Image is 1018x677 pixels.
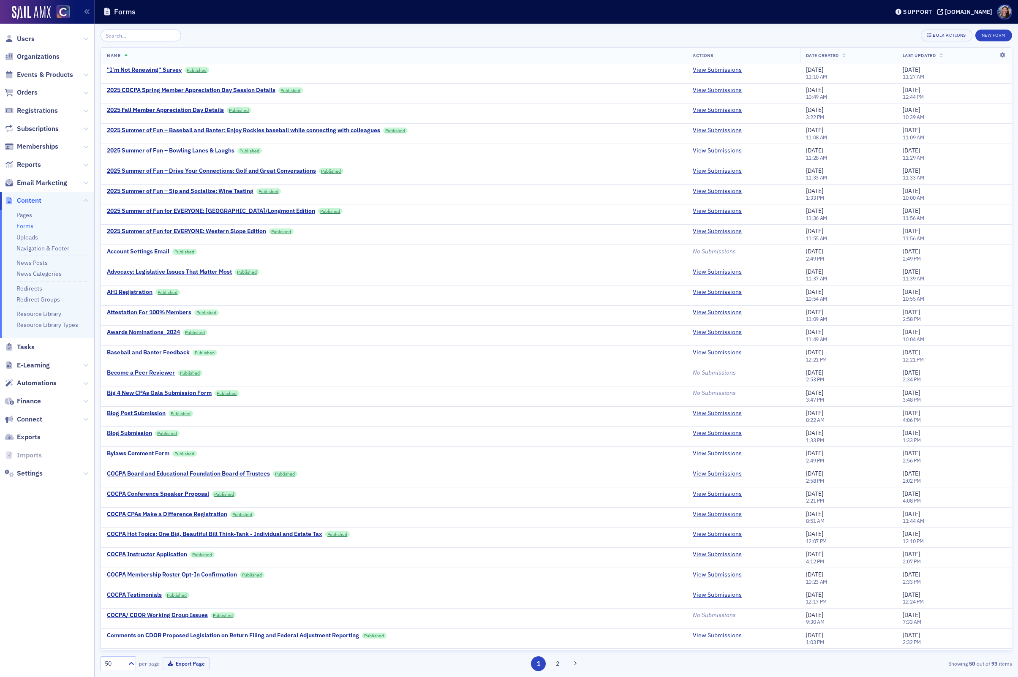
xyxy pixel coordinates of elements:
[693,127,742,134] a: View Submissions
[693,349,742,356] a: View Submissions
[903,429,920,437] span: [DATE]
[17,397,41,406] span: Finance
[107,268,232,276] div: Advocacy: Legislative Issues That Matter Most
[937,9,995,15] button: [DOMAIN_NAME]
[693,511,742,518] a: View Submissions
[806,477,824,484] time: 2:58 PM
[12,6,51,19] a: SailAMX
[806,510,823,518] span: [DATE]
[806,114,824,120] time: 3:22 PM
[17,160,41,169] span: Reports
[178,370,202,376] a: Published
[806,126,823,134] span: [DATE]
[107,571,237,579] div: COCPA Membership Roster Opt-In Confirmation
[806,187,823,195] span: [DATE]
[806,611,823,619] span: [DATE]
[107,551,187,558] div: COCPA Instructor Application
[806,207,823,215] span: [DATE]
[16,259,48,266] a: News Posts
[806,369,823,376] span: [DATE]
[903,126,920,134] span: [DATE]
[806,598,827,605] time: 12:17 PM
[903,490,920,498] span: [DATE]
[903,207,920,215] span: [DATE]
[107,430,152,437] a: Blog Submission
[17,52,60,61] span: Organizations
[806,389,823,397] span: [DATE]
[5,160,41,169] a: Reports
[107,106,224,114] a: 2025 Fall Member Appreciation Day Details
[278,87,303,93] a: Published
[693,147,742,155] a: View Submissions
[903,550,920,558] span: [DATE]
[227,107,251,113] a: Published
[550,656,565,671] button: 2
[806,517,825,524] time: 8:51 AM
[921,30,972,41] button: Bulk Actions
[107,167,316,175] a: 2025 Summer of Fun – Drive Your Connections: Golf and Great Conversations
[107,591,162,599] a: COCPA Testimonials
[806,490,823,498] span: [DATE]
[806,591,823,598] span: [DATE]
[693,551,742,558] a: View Submissions
[806,618,825,625] time: 9:30 AM
[903,315,921,322] time: 2:58 PM
[273,471,297,477] a: Published
[107,228,266,235] a: 2025 Summer of Fun for EVERYONE: Western Slope Edition
[693,106,742,114] a: View Submissions
[693,329,742,336] a: View Submissions
[5,178,67,188] a: Email Marketing
[107,207,315,215] a: 2025 Summer of Fun for EVERYONE: [GEOGRAPHIC_DATA]/Longmont Edition
[903,369,920,376] span: [DATE]
[903,66,920,73] span: [DATE]
[806,429,823,437] span: [DATE]
[806,336,827,343] time: 11:49 AM
[806,93,827,100] time: 10:49 AM
[5,34,35,44] a: Users
[903,510,920,518] span: [DATE]
[325,531,350,537] a: Published
[806,416,825,423] time: 8:22 AM
[903,215,924,221] time: 11:56 AM
[806,470,823,477] span: [DATE]
[155,430,180,436] a: Published
[903,497,921,504] time: 4:08 PM
[107,87,275,94] a: 2025 COCPA Spring Member Appreciation Day Session Details
[5,415,42,424] a: Connect
[806,215,827,221] time: 11:36 AM
[5,432,41,442] a: Exports
[806,409,823,417] span: [DATE]
[806,52,839,58] span: Date Created
[693,268,742,276] a: View Submissions
[139,660,160,667] label: per page
[269,228,294,234] a: Published
[107,389,212,397] a: Big 4 New CPAs Gala Submission Form
[903,336,924,343] time: 10:04 AM
[903,167,920,174] span: [DATE]
[903,86,920,94] span: [DATE]
[693,309,742,316] a: View Submissions
[975,30,1012,41] button: New Form
[806,66,823,73] span: [DATE]
[107,530,322,538] div: COCPA Hot Topics: One Big, Beautiful Bill Think-Tank - Individual and Estate Tax
[16,234,38,241] a: Uploads
[806,275,827,282] time: 11:37 AM
[933,33,966,38] div: Bulk Actions
[806,194,824,201] time: 1:33 PM
[806,134,827,141] time: 11:08 AM
[806,106,823,114] span: [DATE]
[5,124,59,133] a: Subscriptions
[693,228,742,235] a: View Submissions
[975,31,1012,38] a: New Form
[185,67,209,73] a: Published
[107,612,208,619] div: COCPA/ CDOR Working Group Issues
[806,315,827,322] time: 11:09 AM
[903,356,924,363] time: 12:21 PM
[806,497,824,504] time: 2:21 PM
[903,174,924,181] time: 11:33 AM
[107,511,227,518] div: COCPA CPAs Make a Difference Registration
[215,390,239,396] a: Published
